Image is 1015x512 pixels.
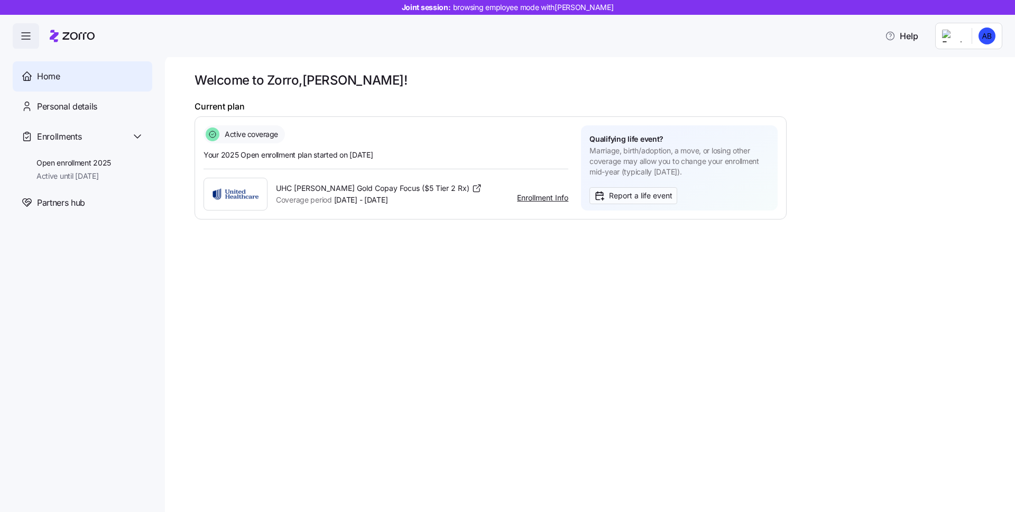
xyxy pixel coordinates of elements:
[276,195,482,205] span: [DATE] - [DATE]
[276,195,332,205] span: Coverage period
[195,101,787,112] h1: Current plan
[37,130,81,143] span: Enrollments
[979,28,995,44] img: 47c8c4bf4687c0e2a14699d11fd6a7cf
[37,100,97,113] span: Personal details
[36,158,111,168] span: Open enrollment 2025
[36,171,111,181] span: Active until [DATE]
[876,25,927,47] button: Help
[885,30,918,42] span: Help
[589,134,663,144] span: Qualifying life event?
[37,70,60,83] span: Home
[942,30,963,42] img: Employer logo
[204,150,568,160] span: Your 2025 Open enrollment plan started on [DATE]
[589,187,677,204] button: Report a life event
[37,196,85,209] span: Partners hub
[213,178,259,210] img: UnitedHealthcare
[195,72,981,88] h1: Welcome to Zorro, [PERSON_NAME] !
[589,145,769,178] span: Marriage, birth/adoption, a move, or losing other coverage may allow you to change your enrollmen...
[402,2,614,13] span: Joint session:
[517,193,568,202] a: Enrollment Info
[453,2,614,13] span: browsing employee mode with [PERSON_NAME]
[276,183,482,194] a: UHC [PERSON_NAME] Gold Copay Focus ($5 Tier 2 Rx)
[609,190,672,202] span: Report a life event
[222,129,278,140] span: Active coverage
